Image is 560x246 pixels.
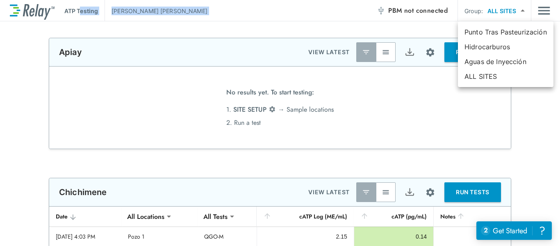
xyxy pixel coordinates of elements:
[476,221,552,240] iframe: Resource center
[458,39,553,54] li: Hidrocarburos
[458,54,553,69] li: Aguas de Inyección
[458,25,553,39] li: Punto Tras Pasteurización
[458,69,553,84] li: ALL SITES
